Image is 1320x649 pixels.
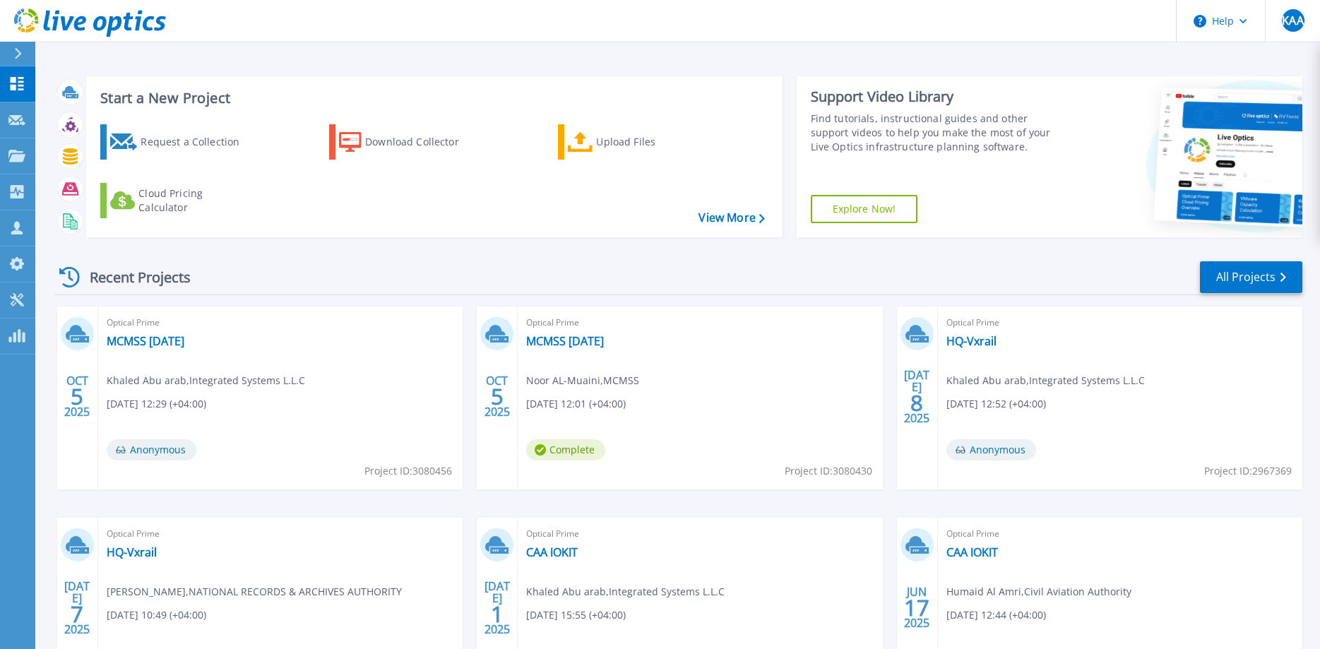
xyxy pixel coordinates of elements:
a: View More [698,211,764,225]
a: All Projects [1200,261,1302,293]
span: Noor AL-Muaini , MCMSS [526,373,639,388]
span: [DATE] 12:44 (+04:00) [946,607,1046,623]
span: Optical Prime [107,315,454,331]
span: Project ID: 2967369 [1204,463,1292,479]
a: MCMSS [DATE] [526,334,604,348]
span: 5 [71,391,83,403]
a: CAA IOKIT [946,545,998,559]
div: Find tutorials, instructional guides and other support videos to help you make the most of your L... [811,112,1069,154]
div: Request a Collection [141,128,254,156]
div: JUN 2025 [903,582,930,633]
a: MCMSS [DATE] [107,334,184,348]
span: Khaled Abu arab , Integrated Systems L.L.C [107,373,305,388]
div: Support Video Library [811,88,1069,106]
h3: Start a New Project [100,90,764,106]
a: HQ-Vxrail [107,545,157,559]
span: Project ID: 3080456 [364,463,452,479]
span: Project ID: 3080430 [785,463,872,479]
span: 17 [904,602,929,614]
a: Download Collector [329,124,487,160]
span: [DATE] 12:29 (+04:00) [107,396,206,412]
span: 1 [491,608,504,620]
a: HQ-Vxrail [946,334,997,348]
div: [DATE] 2025 [903,371,930,422]
div: OCT 2025 [64,371,90,422]
span: 8 [910,397,923,409]
div: [DATE] 2025 [484,582,511,633]
span: Optical Prime [526,526,874,542]
span: 7 [71,608,83,620]
a: Explore Now! [811,195,918,223]
div: [DATE] 2025 [64,582,90,633]
span: Optical Prime [526,315,874,331]
a: CAA IOKIT [526,545,578,559]
div: Cloud Pricing Calculator [138,186,251,215]
span: Anonymous [946,439,1036,460]
span: [DATE] 12:01 (+04:00) [526,396,626,412]
div: Recent Projects [54,260,210,294]
span: Khaled Abu arab , Integrated Systems L.L.C [526,584,725,600]
span: [PERSON_NAME] , NATIONAL RECORDS & ARCHIVES AUTHORITY [107,584,402,600]
span: Humaid Al Amri , Civil Aviation Authority [946,584,1131,600]
span: [DATE] 12:52 (+04:00) [946,396,1046,412]
span: 5 [491,391,504,403]
span: Optical Prime [946,315,1294,331]
div: Upload Files [596,128,709,156]
a: Cloud Pricing Calculator [100,183,258,218]
span: Khaled Abu arab , Integrated Systems L.L.C [946,373,1145,388]
span: KAA [1282,15,1303,26]
span: Optical Prime [946,526,1294,542]
span: [DATE] 10:49 (+04:00) [107,607,206,623]
span: Optical Prime [107,526,454,542]
a: Upload Files [558,124,715,160]
span: Complete [526,439,605,460]
div: OCT 2025 [484,371,511,422]
span: [DATE] 15:55 (+04:00) [526,607,626,623]
span: Anonymous [107,439,196,460]
a: Request a Collection [100,124,258,160]
div: Download Collector [365,128,478,156]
